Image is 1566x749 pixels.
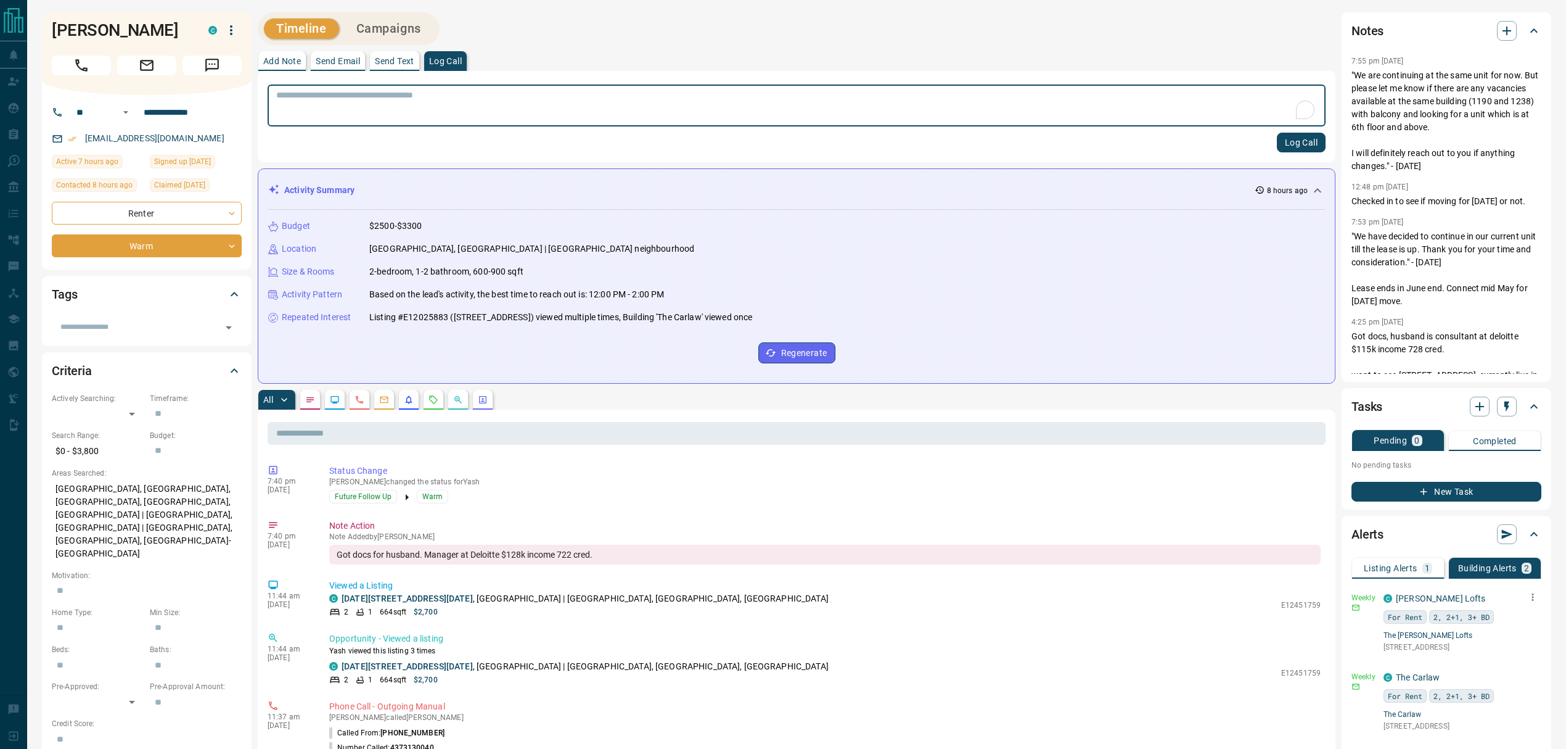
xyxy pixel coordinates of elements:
textarea: To enrich screen reader interactions, please activate Accessibility in Grammarly extension settings [276,90,1317,122]
p: Search Range: [52,430,144,441]
p: Location [282,242,316,255]
p: E12451759 [1281,600,1321,611]
div: Sun Feb 16 2025 [150,178,242,196]
p: E12451759 [1281,668,1321,679]
span: For Rent [1388,690,1422,702]
svg: Notes [305,395,315,405]
div: Got docs for husband. Manager at Deloitte $128k income 722 cred. [329,545,1321,565]
h2: Tasks [1351,397,1382,416]
a: [EMAIL_ADDRESS][DOMAIN_NAME] [85,133,224,143]
p: , [GEOGRAPHIC_DATA] | [GEOGRAPHIC_DATA], [GEOGRAPHIC_DATA], [GEOGRAPHIC_DATA] [342,592,829,605]
p: 1 [1425,564,1430,573]
span: Active 7 hours ago [56,155,118,168]
p: 2 [344,674,348,685]
h2: Tags [52,284,77,304]
div: Notes [1351,16,1541,46]
span: Signed up [DATE] [154,155,211,168]
p: Activity Pattern [282,288,342,301]
p: [STREET_ADDRESS] [1384,642,1541,653]
p: $2500-$3300 [369,220,422,233]
p: 7:40 pm [268,477,311,486]
p: No pending tasks [1351,456,1541,474]
div: Warm [52,234,242,257]
p: Timeframe: [150,393,242,404]
p: Activity Summary [284,184,355,197]
p: $2,700 [414,674,438,685]
div: Renter [52,202,242,225]
p: Beds: [52,644,144,655]
p: Based on the lead's activity, the best time to reach out is: 12:00 PM - 2:00 PM [369,288,664,301]
p: Actively Searching: [52,393,144,404]
p: 0 [1414,436,1419,445]
div: condos.ca [329,594,338,603]
svg: Opportunities [453,395,463,405]
p: Repeated Interest [282,311,351,324]
p: [DATE] [268,653,311,662]
p: 4:25 pm [DATE] [1351,318,1404,326]
span: Warm [422,490,443,503]
span: Email [117,56,176,75]
p: Log Call [429,57,462,65]
p: 1 [368,606,372,618]
p: Pre-Approval Amount: [150,681,242,692]
span: [PHONE_NUMBER] [380,729,445,737]
p: 2 [344,606,348,618]
p: Building Alerts [1458,564,1517,573]
p: 7:55 pm [DATE] [1351,57,1404,65]
p: Note Action [329,519,1321,532]
button: Open [118,105,133,120]
p: Note Added by [PERSON_NAME] [329,532,1321,541]
p: Send Email [316,57,360,65]
span: For Rent [1388,611,1422,623]
span: Future Follow Up [335,490,391,503]
p: Yash viewed this listing 3 times [329,645,1321,656]
div: Alerts [1351,519,1541,549]
p: [PERSON_NAME] called [PERSON_NAME] [329,713,1321,722]
a: [DATE][STREET_ADDRESS][DATE] [342,594,473,603]
div: condos.ca [208,26,217,35]
div: Sun Feb 16 2025 [150,155,242,172]
p: [STREET_ADDRESS] [1384,721,1541,732]
p: Phone Call - Outgoing Manual [329,700,1321,713]
p: Called From: [329,727,445,739]
div: Tasks [1351,392,1541,421]
p: 11:37 am [268,713,311,721]
p: Budget [282,220,310,233]
svg: Requests [428,395,438,405]
button: Regenerate [758,342,835,363]
p: "We are continuing at the same unit for now. But please let me know if there are any vacancies av... [1351,69,1541,173]
p: Opportunity - Viewed a listing [329,632,1321,645]
p: 664 sqft [380,674,406,685]
div: condos.ca [1384,594,1392,603]
p: [DATE] [268,540,311,549]
p: [DATE] [268,486,311,494]
svg: Calls [355,395,364,405]
button: Timeline [264,19,339,39]
p: Motivation: [52,570,242,581]
span: Call [52,56,111,75]
p: Min Size: [150,607,242,618]
a: The Carlaw [1384,710,1541,719]
p: $0 - $3,800 [52,441,144,461]
h1: [PERSON_NAME] [52,20,190,40]
span: Claimed [DATE] [154,179,205,191]
p: Baths: [150,644,242,655]
p: Viewed a Listing [329,579,1321,592]
div: Tags [52,279,242,309]
p: 8 hours ago [1267,185,1308,196]
p: Weekly [1351,671,1376,682]
p: [GEOGRAPHIC_DATA], [GEOGRAPHIC_DATA] | [GEOGRAPHIC_DATA] neighbourhood [369,242,694,255]
svg: Lead Browsing Activity [330,395,340,405]
p: Pending [1374,436,1407,445]
p: $2,700 [414,606,438,618]
p: 11:44 am [268,645,311,653]
p: Status Change [329,465,1321,478]
div: Criteria [52,356,242,386]
p: 7:53 pm [DATE] [1351,218,1404,226]
a: [DATE][STREET_ADDRESS][DATE] [342,661,473,671]
button: New Task [1351,482,1541,502]
p: 11:44 am [268,592,311,600]
svg: Email [1351,603,1360,612]
p: Add Note [263,57,301,65]
p: , [GEOGRAPHIC_DATA] | [GEOGRAPHIC_DATA], [GEOGRAPHIC_DATA], [GEOGRAPHIC_DATA] [342,660,829,673]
